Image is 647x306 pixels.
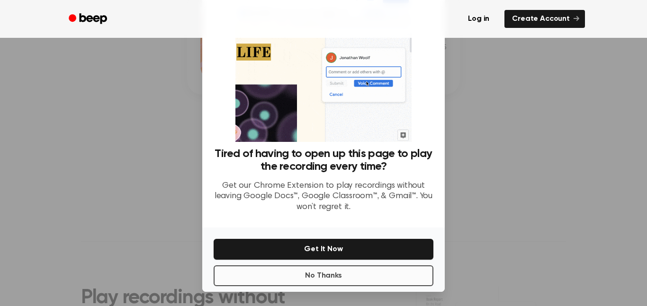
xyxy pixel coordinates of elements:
[62,10,116,28] a: Beep
[214,239,433,260] button: Get It Now
[214,148,433,173] h3: Tired of having to open up this page to play the recording every time?
[214,181,433,213] p: Get our Chrome Extension to play recordings without leaving Google Docs™, Google Classroom™, & Gm...
[458,8,499,30] a: Log in
[504,10,585,28] a: Create Account
[214,265,433,286] button: No Thanks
